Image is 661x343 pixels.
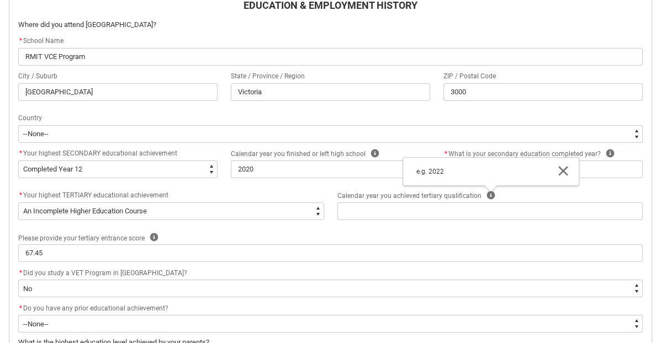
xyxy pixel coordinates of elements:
[18,234,145,242] span: Please provide your tertiary entrance score
[18,72,57,80] span: City / Suburb
[557,164,570,178] button: Close
[443,72,496,80] span: ZIP / Postal Code
[19,191,22,199] abbr: required
[18,37,64,45] span: School Name
[18,19,643,30] p: Where did you attend [GEOGRAPHIC_DATA]?
[19,149,22,157] abbr: required
[23,191,168,199] span: Your highest TERTIARY educational achievement
[337,192,482,200] span: Calendar year you achieved tertiary qualification
[19,37,22,45] abbr: required
[19,304,22,312] abbr: required
[23,149,177,157] span: Your highest SECONDARY educational achievement
[23,269,187,277] span: Did you study a VET Program in [GEOGRAPHIC_DATA]?
[18,114,42,122] span: Country
[19,269,22,277] abbr: required
[416,167,565,176] p: e.g. 2022
[443,150,601,158] span: What is your secondary education completed year?
[23,304,168,312] span: Do you have any prior educational achievement?
[445,150,447,158] abbr: required
[231,150,366,158] span: Calendar year you finished or left high school
[231,72,305,80] span: State / Province / Region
